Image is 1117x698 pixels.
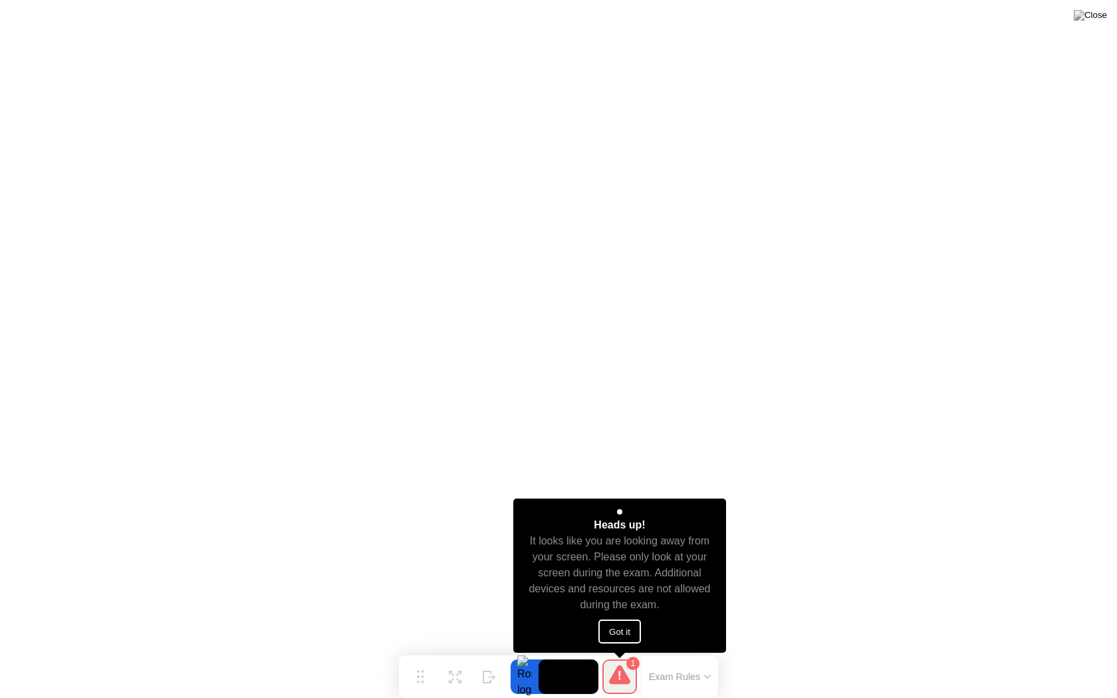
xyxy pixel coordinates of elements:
[1074,10,1107,21] img: Close
[525,533,715,613] div: It looks like you are looking away from your screen. Please only look at your screen during the e...
[594,517,645,533] div: Heads up!
[645,671,715,683] button: Exam Rules
[626,657,640,670] div: 1
[598,620,641,643] button: Got it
